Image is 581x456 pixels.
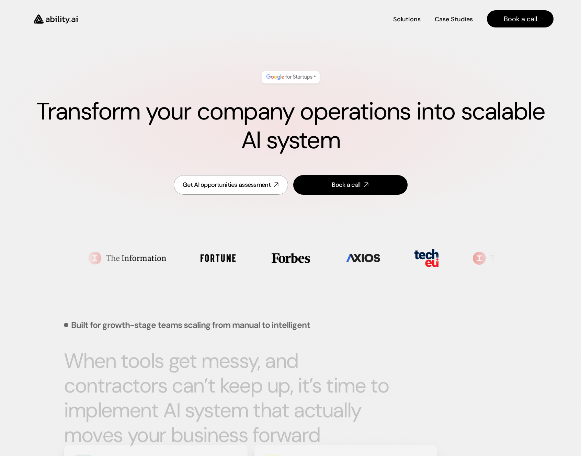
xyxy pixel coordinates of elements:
[27,97,554,155] h1: Transform your company operations into scalable AI system
[64,347,394,448] strong: When tools get messy, and contractors can’t keep up, it’s time to implement AI system that actual...
[434,13,473,25] a: Case Studies
[87,10,554,27] nav: Main navigation
[332,181,360,189] div: Book a call
[487,10,554,27] a: Book a call
[183,181,271,189] div: Get AI opportunities assessment
[393,13,421,25] a: Solutions
[393,15,421,24] h4: Solutions
[293,175,408,195] a: Book a call
[71,321,310,329] p: Built for growth-stage teams scaling from manual to intelligent
[504,14,537,24] h4: Book a call
[435,15,473,24] h4: Case Studies
[174,175,288,195] a: Get AI opportunities assessment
